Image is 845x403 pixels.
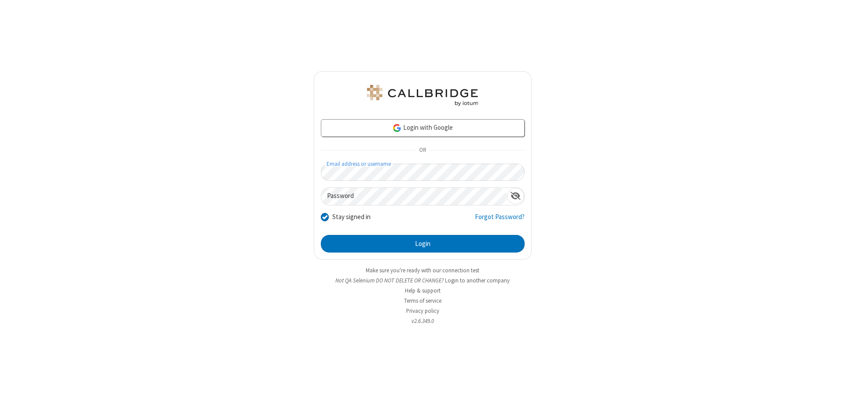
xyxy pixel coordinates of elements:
button: Login to another company [445,276,510,285]
a: Privacy policy [406,307,439,315]
input: Email address or username [321,164,525,181]
img: google-icon.png [392,123,402,133]
label: Stay signed in [332,212,371,222]
a: Forgot Password? [475,212,525,229]
a: Login with Google [321,119,525,137]
img: QA Selenium DO NOT DELETE OR CHANGE [365,85,480,106]
a: Make sure you're ready with our connection test [366,267,479,274]
li: Not QA Selenium DO NOT DELETE OR CHANGE? [314,276,532,285]
input: Password [321,188,507,205]
a: Terms of service [404,297,441,304]
div: Show password [507,188,524,204]
button: Login [321,235,525,253]
span: OR [415,144,430,157]
a: Help & support [405,287,441,294]
li: v2.6.349.0 [314,317,532,325]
